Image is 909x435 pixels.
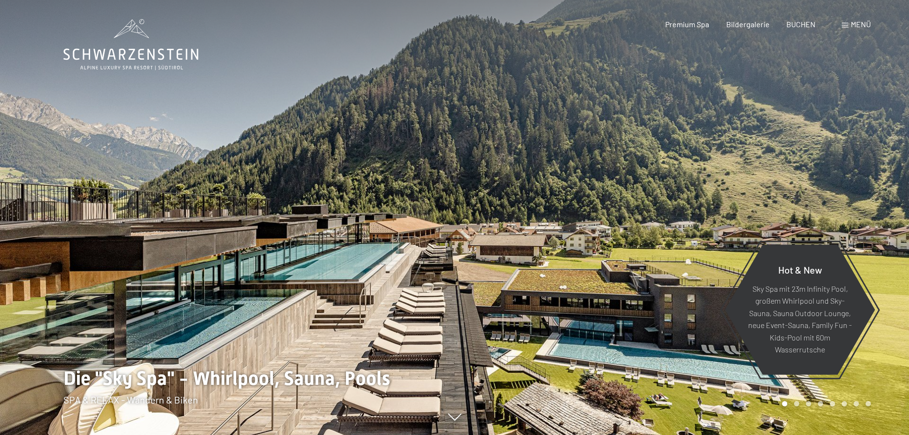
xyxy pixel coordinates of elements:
span: Hot & New [778,264,822,275]
div: Carousel Page 4 [818,401,823,406]
a: BUCHEN [786,20,815,29]
div: Carousel Pagination [779,401,871,406]
a: Bildergalerie [726,20,770,29]
a: Premium Spa [665,20,709,29]
span: Menü [851,20,871,29]
a: Hot & New Sky Spa mit 23m Infinity Pool, großem Whirlpool und Sky-Sauna, Sauna Outdoor Lounge, ne... [724,244,876,375]
div: Carousel Page 6 [842,401,847,406]
p: Sky Spa mit 23m Infinity Pool, großem Whirlpool und Sky-Sauna, Sauna Outdoor Lounge, neue Event-S... [748,282,852,356]
div: Carousel Page 7 [854,401,859,406]
div: Carousel Page 8 [866,401,871,406]
div: Carousel Page 3 [806,401,811,406]
div: Carousel Page 5 [830,401,835,406]
div: Carousel Page 1 (Current Slide) [782,401,787,406]
div: Carousel Page 2 [794,401,799,406]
